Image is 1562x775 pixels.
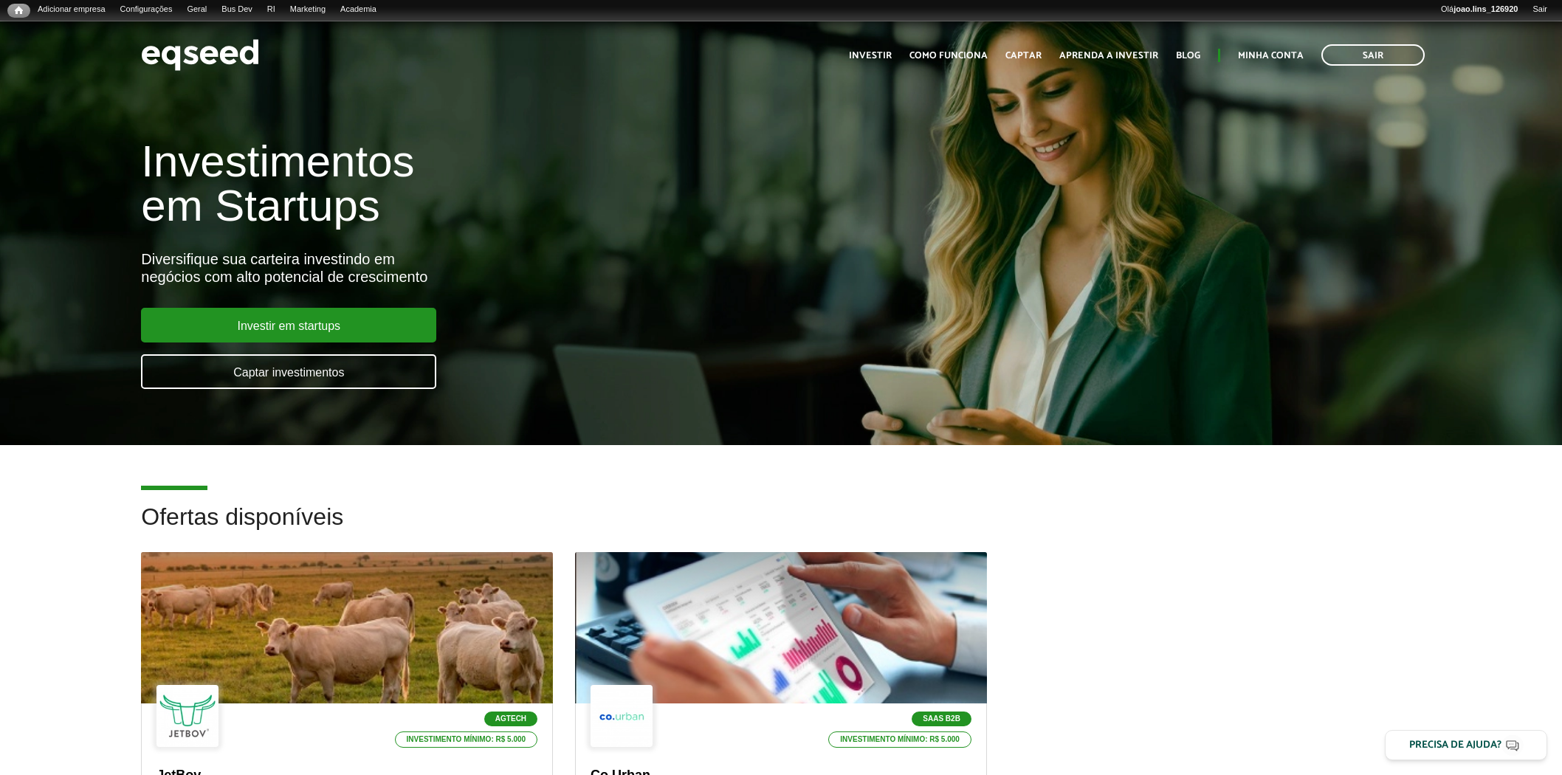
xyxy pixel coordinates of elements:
a: Minha conta [1238,51,1304,61]
a: Investir em startups [141,308,436,342]
a: Início [7,4,30,18]
p: Investimento mínimo: R$ 5.000 [828,731,971,748]
p: SaaS B2B [912,712,971,726]
a: Como funciona [909,51,988,61]
a: Geral [179,4,214,15]
a: Captar investimentos [141,354,436,389]
a: Bus Dev [214,4,260,15]
a: Captar [1005,51,1042,61]
h2: Ofertas disponíveis [141,504,1420,552]
a: Adicionar empresa [30,4,113,15]
a: Investir [849,51,892,61]
h1: Investimentos em Startups [141,139,900,228]
strong: joao.lins_126920 [1453,4,1518,13]
span: Início [15,5,23,15]
a: Aprenda a investir [1059,51,1158,61]
a: Sair [1525,4,1555,15]
a: Marketing [283,4,333,15]
p: Agtech [484,712,537,726]
a: Sair [1321,44,1425,66]
a: RI [260,4,283,15]
a: Academia [333,4,384,15]
a: Olájoao.lins_126920 [1434,4,1525,15]
p: Investimento mínimo: R$ 5.000 [395,731,538,748]
a: Configurações [113,4,180,15]
div: Diversifique sua carteira investindo em negócios com alto potencial de crescimento [141,250,900,286]
a: Blog [1176,51,1200,61]
img: EqSeed [141,35,259,75]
